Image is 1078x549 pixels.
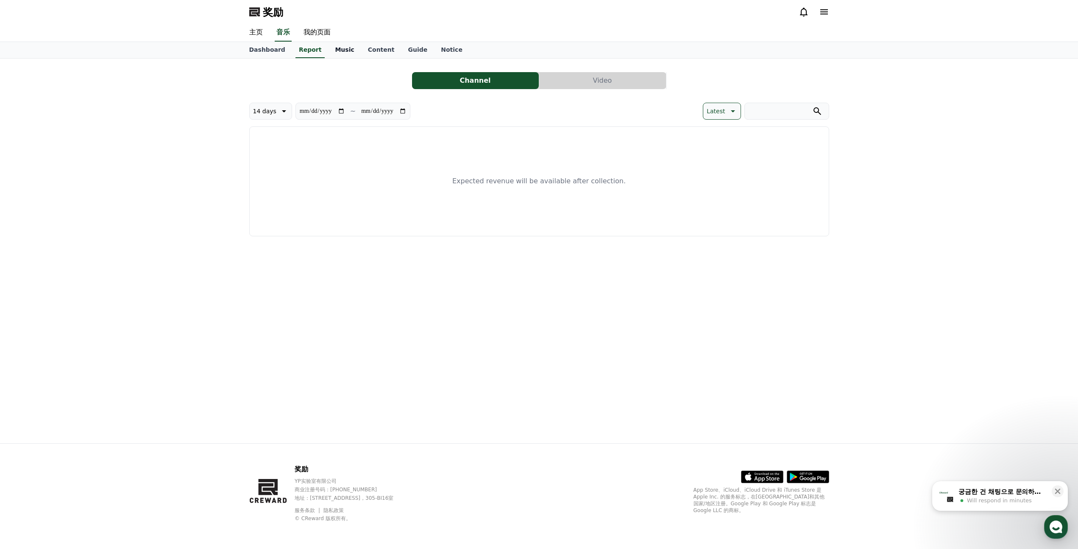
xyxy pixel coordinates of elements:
font: 商业注册号码：[PHONE_NUMBER] [295,487,377,493]
font: App Store、iCloud、iCloud Drive 和 iTunes Store 是 Apple Inc. 的服务标志，在[GEOGRAPHIC_DATA]和其他国家/地区注册。Goog... [694,487,825,513]
span: Messages [70,282,95,289]
a: Content [361,42,401,58]
span: Home [22,282,36,289]
font: 奖励 [263,6,283,18]
p: ~ [350,106,356,116]
a: Home [3,269,56,290]
font: 音乐 [276,28,290,36]
button: Video [539,72,666,89]
a: 隐私政策 [323,507,344,513]
font: 我的页面 [304,28,331,36]
p: Latest [707,105,725,117]
button: Channel [412,72,539,89]
a: 我的页面 [297,24,337,42]
span: Settings [125,282,146,289]
a: Report [295,42,325,58]
font: © CReward 版权所有。 [295,515,351,521]
p: 14 days [253,105,276,117]
a: Settings [109,269,163,290]
a: Notice [434,42,469,58]
a: Dashboard [242,42,292,58]
font: YP实验室有限公司 [295,478,337,484]
a: Music [328,42,361,58]
a: 主页 [242,24,270,42]
button: 14 days [249,103,292,120]
p: Expected revenue will be available after collection. [452,176,626,186]
font: 主页 [249,28,263,36]
font: 地址：[STREET_ADDRESS]，305-BI16室 [295,495,393,501]
a: Messages [56,269,109,290]
a: Guide [401,42,434,58]
a: 音乐 [275,24,292,42]
font: 服务条款 [295,507,315,513]
font: 奖励 [295,465,308,473]
button: Latest [703,103,741,120]
a: 服务条款 [295,507,321,513]
a: 奖励 [249,5,283,19]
